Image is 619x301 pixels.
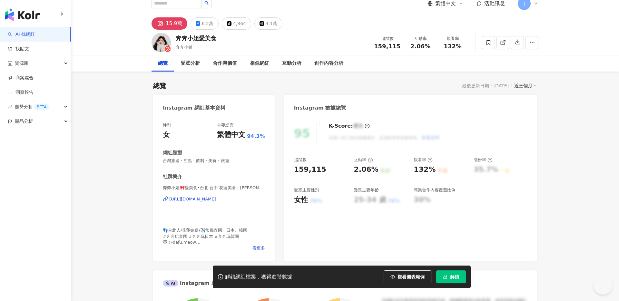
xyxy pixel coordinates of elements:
div: BETA [34,104,49,110]
div: 主要語言 [217,122,234,128]
span: 活動訊息 [484,0,505,6]
div: 159,115 [294,165,326,175]
div: 解鎖網紅檔案，獲得進階數據 [225,274,292,280]
div: 觀看率 [440,35,465,42]
a: 商案媒合 [8,75,34,81]
a: searchAI 找網紅 [8,31,35,38]
button: 解鎖 [436,270,466,283]
div: 15.9萬 [166,19,182,28]
span: 競品分析 [15,114,33,129]
span: 94.3% [247,133,265,140]
span: 👣台北人/花蓮媳婦/✈️常飛泰國、日本、韓國 #奔奔玩泰國 #奔奔玩日本 #奔奔玩韓國 🐱 @dafu.meow 📱Line: @eay0998n (有@) [163,228,247,250]
div: 漲粉率 [474,157,493,163]
div: 相似網紅 [250,60,269,67]
span: 觀看圖表範例 [398,274,425,279]
div: Instagram 數據總覽 [294,104,346,112]
div: 4.1萬 [266,19,277,28]
span: 132% [444,43,462,50]
span: 2.06% [410,43,430,50]
button: 4.1萬 [254,17,282,30]
img: logo [5,8,40,21]
div: 奔奔小姐愛美食 [176,34,216,42]
div: 最後更新日期：[DATE] [462,83,509,88]
span: 奔奔小姐 [176,45,192,50]
div: K-Score : [329,122,370,130]
a: [URL][DOMAIN_NAME] [163,196,265,202]
div: 總覽 [153,81,166,90]
button: 15.9萬 [152,17,187,30]
div: 總覽 [158,60,168,67]
span: 解鎖 [450,274,459,279]
span: 資源庫 [15,56,28,71]
span: 奔奔小姐🎀愛美食•台北 台中 花蓮美食 | [PERSON_NAME],[PERSON_NAME] | bnbnlovefood [163,185,265,191]
div: 6.2萬 [202,19,213,28]
div: 性別 [163,122,171,128]
div: 追蹤數 [374,35,400,42]
div: 受眾主要年齡 [354,187,379,193]
span: rise [8,105,12,109]
span: 看更多 [252,245,265,251]
div: 4,864 [233,19,246,28]
div: 互動分析 [282,60,301,67]
div: 互動率 [408,35,433,42]
div: 追蹤數 [294,157,307,163]
div: 繁體中文 [217,130,245,140]
div: 受眾主要性別 [294,187,319,193]
span: 趨勢分析 [15,100,49,114]
a: 找貼文 [8,46,29,52]
button: 4,864 [222,17,251,30]
span: 台灣旅遊 · 甜點 · 飲料 · 美食 · 旅遊 [163,158,265,164]
span: lock [443,275,447,279]
span: 159,115 [374,43,400,50]
div: 社群簡介 [163,173,182,180]
div: 近三個月 [514,82,537,90]
div: 創作內容分析 [314,60,343,67]
div: Instagram 網紅基本資料 [163,104,225,112]
div: 女 [163,130,170,140]
img: KOL Avatar [152,33,171,52]
a: 洞察報告 [8,89,34,96]
button: 觀看圖表範例 [384,270,431,283]
div: [URL][DOMAIN_NAME] [169,196,216,202]
span: search [204,1,209,5]
div: 網紅類型 [163,150,182,156]
div: 互動率 [354,157,373,163]
div: 觀看率 [414,157,433,163]
div: 2.06% [354,165,378,175]
div: 商業合作內容覆蓋比例 [414,187,456,193]
div: 132% [414,165,436,175]
div: 合作與價值 [213,60,237,67]
button: 6.2萬 [191,17,219,30]
div: 女性 [294,195,308,205]
div: 受眾分析 [181,60,200,67]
